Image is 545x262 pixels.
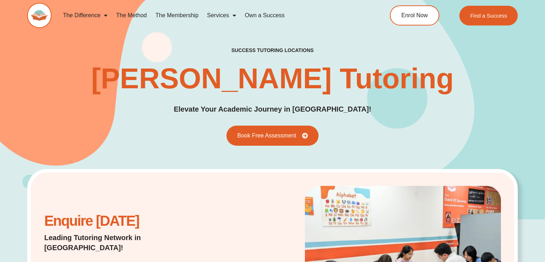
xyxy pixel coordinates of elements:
[231,47,314,53] h2: success tutoring locations
[44,216,208,225] h2: Enquire [DATE]
[240,7,289,24] a: Own a Success
[203,7,240,24] a: Services
[91,64,454,93] h1: [PERSON_NAME] Tutoring
[401,13,428,18] span: Enrol Now
[112,7,151,24] a: The Method
[470,13,507,18] span: Find a Success
[226,126,319,146] a: Book Free Assessment
[151,7,203,24] a: The Membership
[459,6,518,25] a: Find a Success
[237,133,296,139] span: Book Free Assessment
[59,7,362,24] nav: Menu
[59,7,112,24] a: The Difference
[44,233,208,253] p: Leading Tutoring Network in [GEOGRAPHIC_DATA]!
[390,5,439,25] a: Enrol Now
[174,104,371,115] p: Elevate Your Academic Journey in [GEOGRAPHIC_DATA]!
